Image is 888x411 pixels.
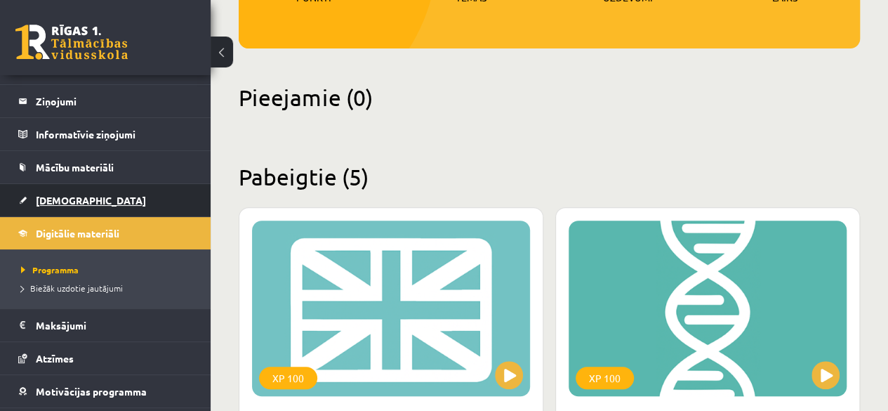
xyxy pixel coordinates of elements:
span: [DEMOGRAPHIC_DATA] [36,194,146,207]
a: Rīgas 1. Tālmācības vidusskola [15,25,128,60]
span: Programma [21,264,79,275]
span: Atzīmes [36,352,74,365]
div: XP 100 [259,367,317,389]
legend: Ziņojumi [36,85,193,117]
h2: Pabeigtie (5) [239,163,860,190]
a: [DEMOGRAPHIC_DATA] [18,184,193,216]
span: Mācību materiāli [36,161,114,174]
a: Ziņojumi [18,85,193,117]
a: Maksājumi [18,309,193,341]
a: Atzīmes [18,342,193,374]
a: Informatīvie ziņojumi [18,118,193,150]
div: XP 100 [576,367,634,389]
a: Digitālie materiāli [18,217,193,249]
legend: Informatīvie ziņojumi [36,118,193,150]
legend: Maksājumi [36,309,193,341]
span: Biežāk uzdotie jautājumi [21,282,123,294]
a: Biežāk uzdotie jautājumi [21,282,197,294]
a: Motivācijas programma [18,375,193,407]
h2: Pieejamie (0) [239,84,860,111]
a: Mācību materiāli [18,151,193,183]
a: Programma [21,263,197,276]
span: Motivācijas programma [36,385,147,398]
span: Digitālie materiāli [36,227,119,240]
